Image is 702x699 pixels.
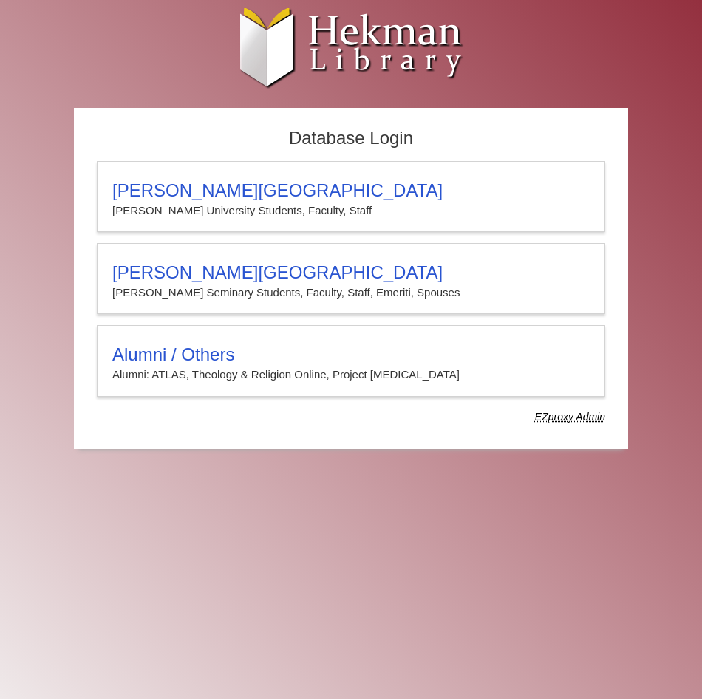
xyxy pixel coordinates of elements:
[112,365,590,384] p: Alumni: ATLAS, Theology & Religion Online, Project [MEDICAL_DATA]
[112,201,590,220] p: [PERSON_NAME] University Students, Faculty, Staff
[112,180,590,201] h3: [PERSON_NAME][GEOGRAPHIC_DATA]
[112,344,590,365] h3: Alumni / Others
[97,161,605,232] a: [PERSON_NAME][GEOGRAPHIC_DATA][PERSON_NAME] University Students, Faculty, Staff
[89,123,613,154] h2: Database Login
[112,344,590,384] summary: Alumni / OthersAlumni: ATLAS, Theology & Religion Online, Project [MEDICAL_DATA]
[112,262,590,283] h3: [PERSON_NAME][GEOGRAPHIC_DATA]
[535,411,605,423] dfn: Use Alumni login
[97,243,605,314] a: [PERSON_NAME][GEOGRAPHIC_DATA][PERSON_NAME] Seminary Students, Faculty, Staff, Emeriti, Spouses
[112,283,590,302] p: [PERSON_NAME] Seminary Students, Faculty, Staff, Emeriti, Spouses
